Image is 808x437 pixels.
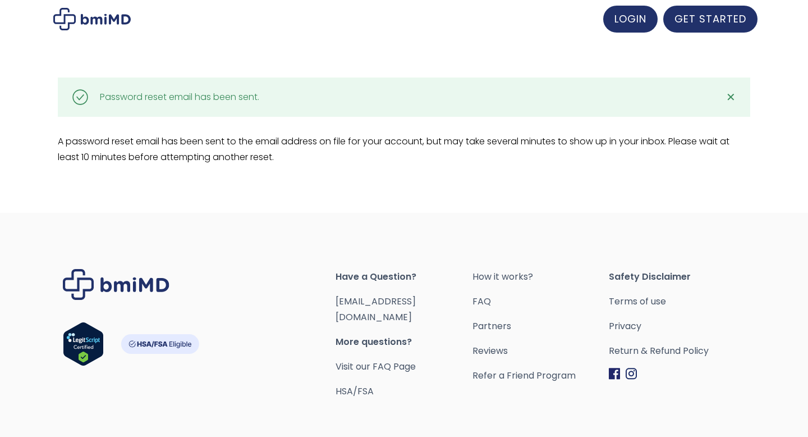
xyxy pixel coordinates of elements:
a: Privacy [609,318,745,334]
img: Verify Approval for www.bmimd.com [63,322,104,366]
span: ✕ [726,89,736,105]
p: A password reset email has been sent to the email address on file for your account, but may take ... [58,134,751,165]
img: My account [53,8,131,30]
a: Refer a Friend Program [472,368,609,384]
span: Safety Disclaimer [609,269,745,285]
a: LOGIN [603,6,658,33]
a: HSA/FSA [336,385,374,398]
a: GET STARTED [663,6,757,33]
span: GET STARTED [674,12,746,26]
a: FAQ [472,294,609,309]
div: Password reset email has been sent. [100,89,259,105]
a: [EMAIL_ADDRESS][DOMAIN_NAME] [336,295,416,324]
a: Verify LegitScript Approval for www.bmimd.com [63,322,104,371]
span: LOGIN [614,12,646,26]
span: More questions? [336,334,472,350]
a: Terms of use [609,294,745,309]
img: Instagram [626,368,637,380]
a: How it works? [472,269,609,285]
a: Reviews [472,343,609,359]
a: Visit our FAQ Page [336,360,416,373]
a: ✕ [719,86,742,108]
a: Return & Refund Policy [609,343,745,359]
img: Brand Logo [63,269,169,300]
a: Partners [472,318,609,334]
img: HSA-FSA [121,334,199,354]
img: Facebook [609,368,620,380]
span: Have a Question? [336,269,472,285]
